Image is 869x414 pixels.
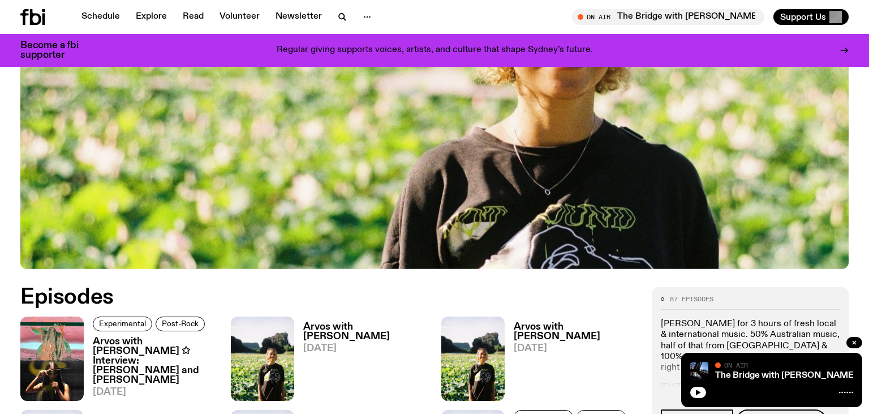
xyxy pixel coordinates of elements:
[99,319,146,328] span: Experimental
[93,317,152,331] a: Experimental
[441,317,505,401] img: Bri is smiling and wearing a black t-shirt. She is standing in front of a lush, green field. Ther...
[176,9,210,25] a: Read
[93,337,217,385] h3: Arvos with [PERSON_NAME] ✩ Interview: [PERSON_NAME] and [PERSON_NAME]
[277,45,593,56] p: Regular giving supports voices, artists, and culture that shape Sydney’s future.
[269,9,329,25] a: Newsletter
[20,287,568,308] h2: Episodes
[505,322,638,401] a: Arvos with [PERSON_NAME][DATE]
[162,319,199,328] span: Post-Rock
[84,337,217,401] a: Arvos with [PERSON_NAME] ✩ Interview: [PERSON_NAME] and [PERSON_NAME][DATE]
[303,322,428,342] h3: Arvos with [PERSON_NAME]
[294,322,428,401] a: Arvos with [PERSON_NAME][DATE]
[514,322,638,342] h3: Arvos with [PERSON_NAME]
[129,9,174,25] a: Explore
[715,371,857,380] a: The Bridge with [PERSON_NAME]
[780,12,826,22] span: Support Us
[213,9,266,25] a: Volunteer
[514,344,638,353] span: [DATE]
[690,362,708,380] img: People climb Sydney's Harbour Bridge
[773,9,849,25] button: Support Us
[661,319,840,373] p: [PERSON_NAME] for 3 hours of fresh local & international music. ​50% Australian music, half of th...
[20,317,84,401] img: Split frame of Bhenji Ra and Karina Utomo mid performances
[724,361,748,369] span: On Air
[303,344,428,353] span: [DATE]
[156,317,205,331] a: Post-Rock
[93,387,217,397] span: [DATE]
[572,9,764,25] button: On AirThe Bridge with [PERSON_NAME]
[670,296,713,302] span: 87 episodes
[20,41,93,60] h3: Become a fbi supporter
[75,9,127,25] a: Schedule
[231,317,294,401] img: Bri is smiling and wearing a black t-shirt. She is standing in front of a lush, green field. Ther...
